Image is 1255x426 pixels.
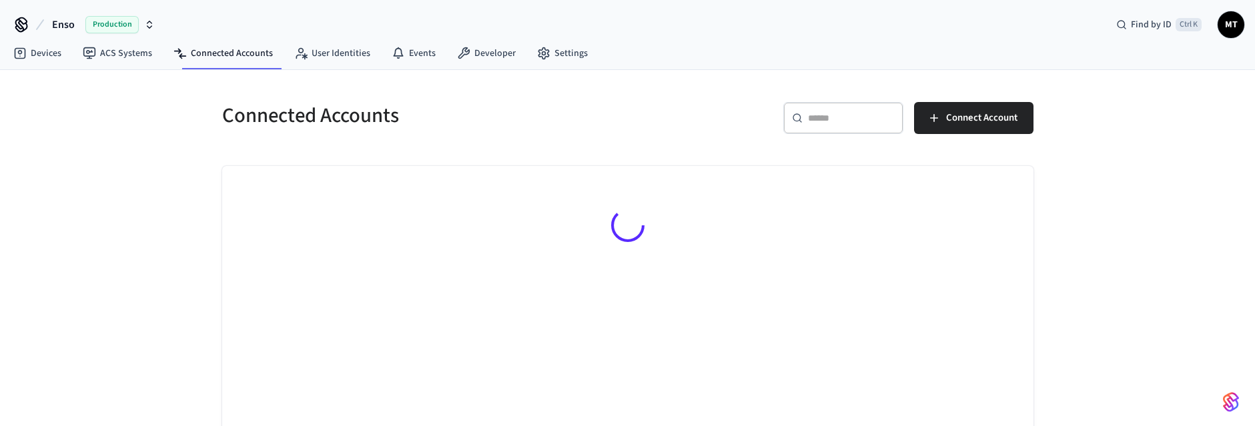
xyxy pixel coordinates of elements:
[52,17,75,33] span: Enso
[85,16,139,33] span: Production
[1218,11,1244,38] button: MT
[1131,18,1172,31] span: Find by ID
[3,41,72,65] a: Devices
[446,41,526,65] a: Developer
[1219,13,1243,37] span: MT
[284,41,381,65] a: User Identities
[163,41,284,65] a: Connected Accounts
[381,41,446,65] a: Events
[526,41,598,65] a: Settings
[946,109,1017,127] span: Connect Account
[1176,18,1202,31] span: Ctrl K
[1106,13,1212,37] div: Find by IDCtrl K
[72,41,163,65] a: ACS Systems
[914,102,1033,134] button: Connect Account
[222,102,620,129] h5: Connected Accounts
[1223,391,1239,413] img: SeamLogoGradient.69752ec5.svg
